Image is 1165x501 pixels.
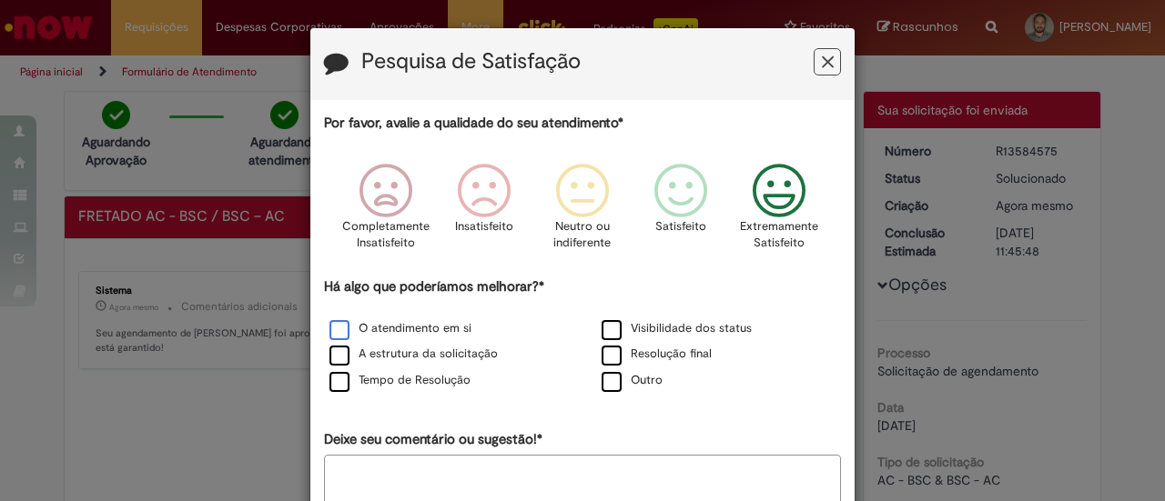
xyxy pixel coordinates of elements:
[329,346,498,363] label: A estrutura da solicitação
[740,218,818,252] p: Extremamente Satisfeito
[550,218,615,252] p: Neutro ou indiferente
[655,218,706,235] p: Satisfeito
[342,218,430,252] p: Completamente Insatisfeito
[329,320,471,337] label: O atendimento em si
[324,430,542,449] label: Deixe seu comentário ou sugestão!*
[634,150,727,275] div: Satisfeito
[602,320,752,337] label: Visibilidade dos status
[602,372,663,389] label: Outro
[602,346,712,363] label: Resolução final
[361,50,581,74] label: Pesquisa de Satisfação
[733,150,826,275] div: Extremamente Satisfeito
[536,150,629,275] div: Neutro ou indiferente
[455,218,513,235] p: Insatisfeito
[438,150,531,275] div: Insatisfeito
[324,277,841,395] div: Há algo que poderíamos melhorar?*
[339,150,431,275] div: Completamente Insatisfeito
[324,114,623,133] label: Por favor, avalie a qualidade do seu atendimento*
[329,372,471,389] label: Tempo de Resolução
